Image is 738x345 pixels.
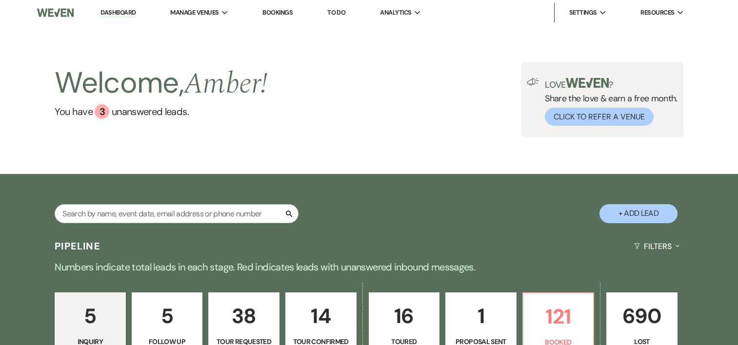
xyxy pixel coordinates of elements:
[545,78,678,89] p: Love ?
[95,104,109,119] div: 3
[599,204,678,223] button: + Add Lead
[545,108,654,126] button: Click to Refer a Venue
[55,239,100,253] h3: Pipeline
[55,62,267,104] h2: Welcome,
[292,300,350,332] p: 14
[55,104,267,119] a: You have 3 unanswered leads.
[18,259,720,275] p: Numbers indicate total leads in each stage. Red indicates leads with unanswered inbound messages.
[138,300,197,332] p: 5
[539,78,678,126] div: Share the love & earn a free month.
[55,204,299,223] input: Search by name, event date, email address or phone number
[215,300,273,332] p: 38
[380,8,411,18] span: Analytics
[61,300,120,332] p: 5
[327,8,345,17] a: To Do
[527,78,539,86] img: loud-speaker-illustration.svg
[613,300,671,332] p: 690
[640,8,674,18] span: Resources
[630,233,683,259] button: Filters
[37,2,74,23] img: Weven Logo
[375,300,434,332] p: 16
[566,78,609,88] img: weven-logo-green.svg
[569,8,597,18] span: Settings
[184,61,267,106] span: Amber !
[262,8,293,17] a: Bookings
[100,8,136,18] a: Dashboard
[170,8,219,18] span: Manage Venues
[452,300,510,332] p: 1
[529,300,588,333] p: 121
